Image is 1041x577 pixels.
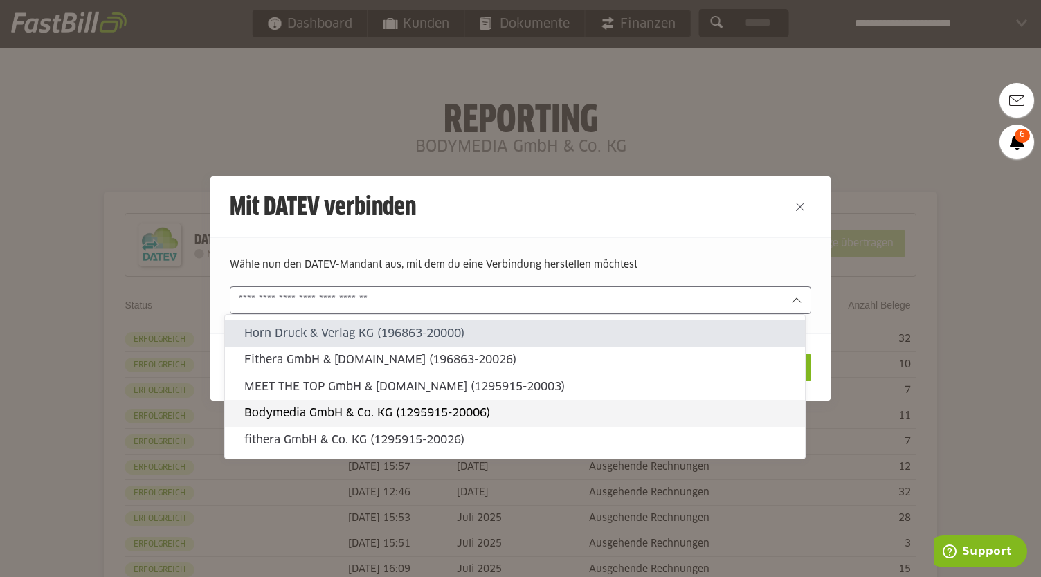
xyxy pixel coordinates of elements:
[225,427,805,453] sl-option: fithera GmbH & Co. KG (1295915-20026)
[934,535,1027,570] iframe: Öffnet ein Widget, in dem Sie weitere Informationen finden
[1015,129,1030,143] span: 6
[999,125,1034,159] a: 6
[225,400,805,426] sl-option: Bodymedia GmbH & Co. KG (1295915-20006)
[230,257,811,273] p: Wähle nun den DATEV-Mandant aus, mit dem du eine Verbindung herstellen möchtest
[225,347,805,373] sl-option: Fithera GmbH & [DOMAIN_NAME] (196863-20026)
[225,374,805,400] sl-option: MEET THE TOP GmbH & [DOMAIN_NAME] (1295915-20003)
[225,320,805,347] sl-option: Horn Druck & Verlag KG (196863-20000)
